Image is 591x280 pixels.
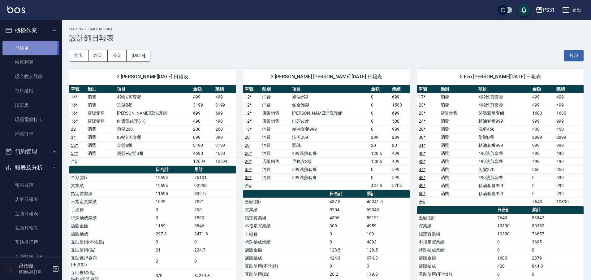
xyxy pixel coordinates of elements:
td: [PERSON_NAME]涼洗護組 [291,109,369,117]
td: 實業績 [417,222,496,230]
td: 0 [369,101,390,109]
td: 599洗剪套餐 [291,173,369,182]
td: 7643 [496,214,530,222]
td: 699 [390,109,410,117]
td: 699 [555,173,584,182]
td: 499 [555,157,584,165]
a: 互助點數明細 [2,250,59,264]
a: 現金收支登錄 [2,69,59,84]
td: 互助使用(不含點) [69,238,154,246]
td: 499洗剪套餐 [115,93,192,101]
td: 0 [369,173,390,182]
td: 洗剪289 [291,133,369,141]
td: 2899 [531,133,555,141]
td: 合計 [69,157,86,165]
h2: Employee Daily Report [69,27,584,31]
th: 金額 [192,85,214,93]
td: 精油套餐999 [477,117,531,125]
td: 消費 [439,133,477,141]
a: 打帳單 [2,41,59,55]
th: 業績 [214,85,236,93]
td: 精油699 [291,93,369,101]
table: a dense table [69,85,236,166]
th: 類別 [261,85,291,93]
table: a dense table [417,85,584,206]
td: 999 [531,141,555,149]
td: 350 [531,165,555,173]
td: 4895 [328,214,365,222]
th: 金額 [369,85,390,93]
td: 4959 [365,222,410,230]
td: 3695 [530,238,584,246]
td: 12694 [154,182,193,190]
td: 0 [369,117,390,125]
td: 599洗剪套餐 [291,165,369,173]
td: 剪髮270 [477,165,531,173]
td: 店販銷售 [261,157,291,165]
td: 92298 [193,182,236,190]
td: 0 [193,254,236,269]
td: 0 [496,246,530,254]
td: 合計 [243,182,261,190]
td: 染髮B餐 [115,141,192,149]
img: Logo [7,6,25,13]
td: 消費 [86,125,115,133]
td: 手續費 [243,230,328,238]
a: 排班表 [2,98,59,112]
img: Person [5,263,17,275]
td: 消費 [439,141,477,149]
td: 76657 [530,230,584,238]
td: 499 [555,149,584,157]
a: 掃碼打卡 [2,127,59,141]
th: 累計 [530,206,584,214]
a: 20 [245,135,250,140]
td: 7643 [531,198,555,206]
td: 消費 [439,182,477,190]
table: a dense table [243,85,410,190]
td: 53347 [530,214,584,222]
th: 項目 [477,85,531,93]
td: 10390 [555,198,584,206]
td: 200 [214,125,236,133]
td: 0 [154,238,193,246]
td: 1500 [193,214,236,222]
td: 499洗剪套餐 [291,149,369,157]
td: 閃漾豪華套組 [477,109,531,117]
button: 報表及分析 [2,160,59,176]
td: 999 [555,141,584,149]
td: 599 [390,173,410,182]
td: 499 [531,149,555,157]
button: 登出 [560,4,584,16]
td: 消費 [261,173,291,182]
td: 420 [496,262,530,270]
td: 80352 [530,222,584,230]
button: 今天 [108,50,127,61]
td: 289 [369,133,390,141]
td: 499洗剪套餐 [477,149,531,157]
td: 2899 [555,133,584,141]
td: 499 [555,101,584,109]
td: 消費 [261,125,291,133]
button: 列印 [564,50,584,61]
th: 單號 [417,85,439,93]
th: 類別 [86,85,115,93]
button: PS31 [533,4,557,16]
td: 特殊抽成業績 [69,214,154,222]
td: 844.3 [530,262,584,270]
td: 0 [530,246,584,254]
th: 業績 [390,85,410,93]
th: 項目 [115,85,192,93]
a: 34 [71,135,76,140]
td: 不指定實業績 [417,238,496,246]
td: 精油套餐999 [291,125,369,133]
a: 20 [245,143,250,148]
td: 金額(虛) [243,198,328,206]
td: 0 [531,173,555,182]
td: 899 [192,133,214,141]
td: 490 [192,117,214,125]
td: 店販銷售 [439,109,477,117]
td: 消費 [86,93,115,101]
td: 128.5 [328,246,365,254]
td: 燙髮+染髮B餐 [115,149,192,157]
td: 消費 [261,133,291,141]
